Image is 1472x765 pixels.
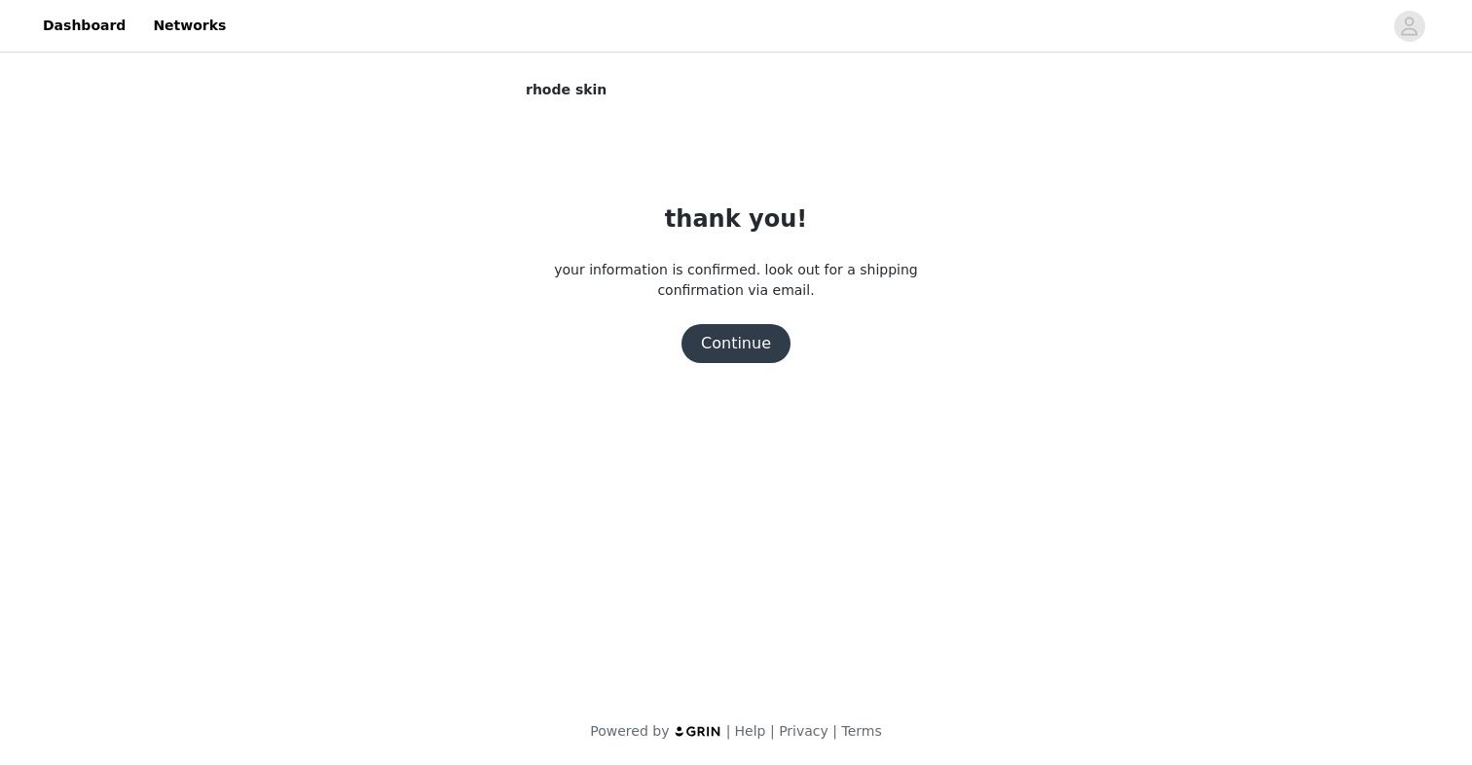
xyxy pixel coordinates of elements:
[526,260,946,301] p: your information is confirmed. look out for a shipping confirmation via email.
[681,324,791,363] button: Continue
[726,723,731,739] span: |
[735,723,766,739] a: Help
[1400,11,1418,42] div: avatar
[770,723,775,739] span: |
[526,80,607,100] span: rhode skin
[841,723,881,739] a: Terms
[832,723,837,739] span: |
[31,4,137,48] a: Dashboard
[665,201,807,237] h1: thank you!
[779,723,828,739] a: Privacy
[141,4,238,48] a: Networks
[674,725,722,738] img: logo
[590,723,669,739] span: Powered by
